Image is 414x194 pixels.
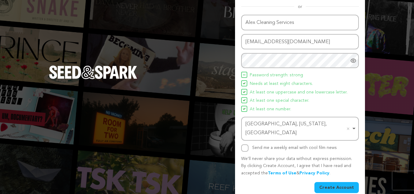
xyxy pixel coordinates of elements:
[49,66,137,91] a: Seed&Spark Homepage
[314,182,359,193] button: Create Account
[243,91,245,93] img: Seed&Spark Icon
[250,72,303,79] span: Password strength: strong
[49,66,137,79] img: Seed&Spark Logo
[243,82,245,85] img: Seed&Spark Icon
[241,34,359,50] input: Email address
[250,97,309,105] span: At least one special character.
[252,146,337,150] label: Send me a weekly email with cool film news
[243,99,245,101] img: Seed&Spark Icon
[250,106,291,113] span: At least one number.
[250,89,348,96] span: At least one uppercase and one lowercase letter.
[243,74,245,76] img: Seed&Spark Icon
[299,171,329,175] a: Privacy Policy
[245,120,351,138] div: [GEOGRAPHIC_DATA], [US_STATE], [GEOGRAPHIC_DATA]
[350,58,356,64] a: Show password as plain text. Warning: this will display your password on the screen.
[241,15,359,30] input: Name
[250,80,313,88] span: Needs at least eight characters.
[241,155,359,177] p: We’ll never share your data without express permission. By clicking Create Account, I agree that ...
[345,126,351,132] button: Remove item: 'ChIJ60u11Ni3xokRwVg-jNgU9Yk'
[294,4,306,10] span: or
[243,108,245,110] img: Seed&Spark Icon
[268,171,296,175] a: Terms of Use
